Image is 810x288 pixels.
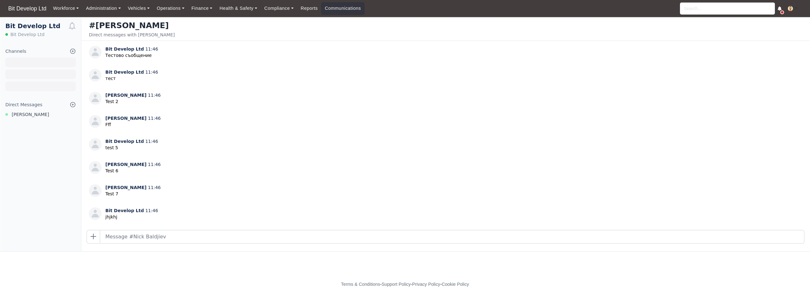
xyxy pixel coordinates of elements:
[5,101,42,108] div: Direct Messages
[145,139,158,144] span: 11:46
[105,46,144,52] span: Bit Develop Ltd
[148,162,161,167] span: 11:46
[89,21,175,30] h3: #[PERSON_NAME]
[5,3,50,15] a: Bit Develop Ltd
[10,31,45,38] span: Bit Develop Ltd
[105,168,161,174] p: Test 6
[89,32,175,38] div: Direct messages with [PERSON_NAME]
[105,185,146,190] span: [PERSON_NAME]
[341,282,380,287] a: Terms & Conditions
[105,208,144,213] span: Bit Develop Ltd
[5,2,50,15] span: Bit Develop Ltd
[105,98,161,105] p: Test 2
[105,162,146,167] span: [PERSON_NAME]
[12,111,49,118] span: [PERSON_NAME]
[105,116,146,121] span: [PERSON_NAME]
[321,2,364,15] a: Communications
[145,208,158,213] span: 11:46
[0,111,81,118] a: [PERSON_NAME]
[105,75,158,82] p: тест
[153,2,188,15] a: Operations
[216,2,261,15] a: Health & Safety
[261,2,297,15] a: Compliance
[105,191,161,197] p: Test 7
[5,22,68,30] h1: Bit Develop Ltd
[148,93,161,98] span: 11:46
[105,93,146,98] span: [PERSON_NAME]
[105,70,144,75] span: Bit Develop Ltd
[105,121,161,128] p: Fff
[82,2,124,15] a: Administration
[145,46,158,52] span: 11:46
[188,2,216,15] a: Finance
[105,139,144,144] span: Bit Develop Ltd
[148,116,161,121] span: 11:46
[100,230,804,243] input: Message #Nick Baldjiev
[148,185,161,190] span: 11:46
[297,2,321,15] a: Reports
[412,282,440,287] a: Privacy Policy
[442,282,469,287] a: Cookie Policy
[680,3,775,15] input: Search...
[382,282,411,287] a: Support Policy
[105,214,158,220] p: jhjkhj
[225,281,585,288] div: - - -
[5,48,26,55] div: Channels
[105,52,158,59] p: Тестово съобщение
[124,2,153,15] a: Vehicles
[105,144,158,151] p: test 5
[145,70,158,75] span: 11:46
[50,2,83,15] a: Workforce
